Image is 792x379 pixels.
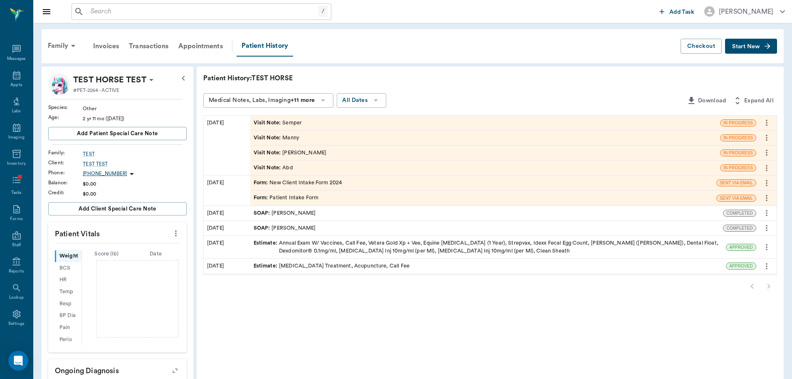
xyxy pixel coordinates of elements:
button: more [169,226,183,240]
div: Manny [254,134,299,142]
button: more [760,221,773,235]
div: New Client Intake Form 2024 [254,179,342,187]
a: Transactions [124,36,173,56]
a: Patient History [237,36,293,57]
div: [DATE] [204,206,250,220]
div: Credit : [48,189,83,196]
span: IN PROGRESS [720,120,756,126]
span: Visit Note : [254,164,283,172]
div: Temp [55,286,81,298]
span: Visit Note : [254,134,283,142]
div: / [318,6,328,17]
div: Open Intercom Messenger [8,351,28,371]
div: Age : [48,114,83,121]
div: Score ( lb ) [82,250,131,258]
div: BP Dia [55,310,81,322]
button: more [760,259,773,273]
div: Labs [12,108,21,114]
span: Add patient Special Care Note [77,129,158,138]
div: Tasks [11,190,22,196]
button: more [760,161,773,175]
span: Expand All [744,96,774,106]
div: [DATE] [204,221,250,235]
button: more [760,176,773,190]
button: more [760,146,773,160]
div: [DATE] [204,116,250,176]
div: Balance : [48,179,83,186]
p: #PET-2264 - ACTIVE [73,87,119,94]
div: Staff [12,242,21,248]
button: Download [683,93,729,109]
p: TEST HORSE TEST [73,73,146,87]
span: IN PROGRESS [720,150,756,156]
button: more [760,191,773,205]
button: more [760,131,773,145]
div: [MEDICAL_DATA] Treatment, Acupuncture, Call Fee [254,262,410,270]
a: TEST TEST [83,160,187,168]
div: Phone : [48,169,83,176]
span: Estimate : [254,239,279,255]
div: Abd [254,164,293,172]
div: Forms [10,216,22,222]
div: Reports [9,268,24,275]
div: Family [43,36,83,56]
button: Add client Special Care Note [48,202,187,216]
p: [PHONE_NUMBER] [83,170,127,177]
div: Patient Intake Form [254,194,319,202]
div: [PERSON_NAME] [719,7,773,17]
div: [PERSON_NAME] [254,149,327,157]
button: Checkout [681,39,722,54]
a: Appointments [173,36,228,56]
span: Form : [254,179,270,187]
div: Species : [48,104,83,111]
input: Search [87,6,318,17]
span: APPROVED [726,244,756,250]
button: [PERSON_NAME] [698,4,792,19]
div: $0.00 [83,180,187,188]
div: Perio [55,334,81,346]
span: SOAP : [254,224,272,232]
div: Pain [55,322,81,334]
span: Add client Special Care Note [79,204,156,213]
div: Semper [254,119,302,127]
span: COMPLETED [723,210,756,216]
span: SENT VIA EMAIL [717,180,756,186]
div: Messages [7,56,26,62]
div: Lookup [9,295,24,301]
div: Settings [8,321,25,327]
div: Imaging [8,134,25,141]
button: Close drawer [38,3,55,20]
img: Profile Image [48,73,70,95]
span: IN PROGRESS [720,135,756,141]
button: more [760,240,773,254]
span: IN PROGRESS [720,165,756,171]
button: Add Task [656,4,698,19]
div: Other [83,105,187,112]
div: Appts [10,82,22,88]
div: Client : [48,159,83,166]
button: Expand All [729,93,777,109]
div: Weight [55,250,81,262]
div: 2 yr 11 mo ([DATE]) [83,115,187,122]
a: Invoices [88,36,124,56]
div: Family : [48,149,83,156]
div: BCS [55,262,81,274]
div: Date [131,250,180,258]
span: COMPLETED [723,225,756,231]
button: more [760,206,773,220]
div: [PERSON_NAME] [254,209,316,217]
span: SOAP : [254,209,272,217]
div: TEST [83,150,187,158]
div: [DATE] [204,259,250,273]
div: $0.00 [83,190,187,198]
p: Patient Vitals [48,222,187,243]
button: All Dates [337,93,386,108]
div: [DATE] [204,176,250,205]
div: [DATE] [204,236,250,258]
div: Annual Exam W/ Vaccines, Call Fee, Vetera Gold Xp + Vee, Equine [MEDICAL_DATA] (1 Year), Strepvax... [254,239,723,255]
